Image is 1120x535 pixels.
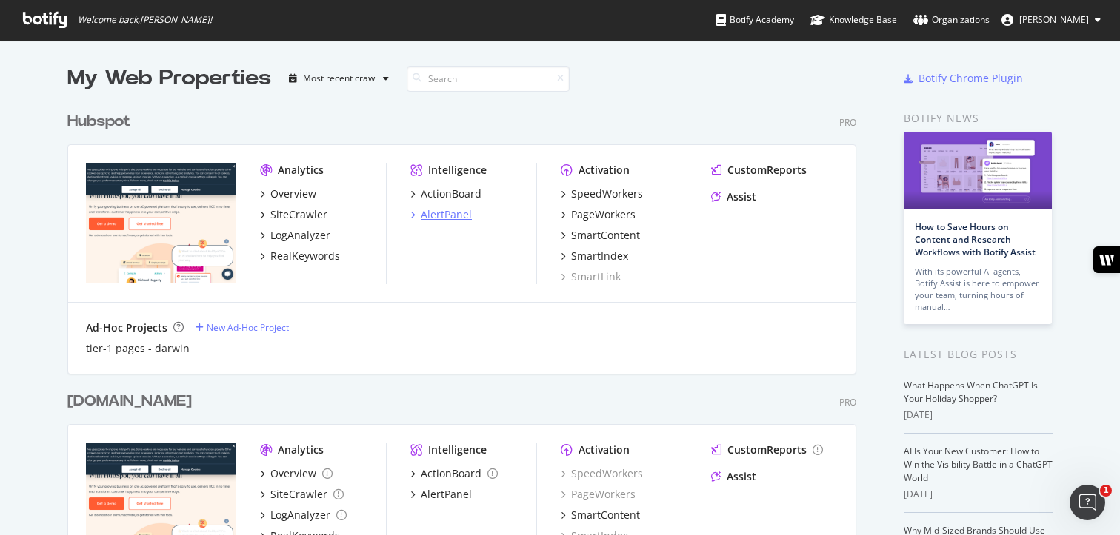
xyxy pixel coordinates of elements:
div: Intelligence [428,443,487,457]
div: RealKeywords [270,249,340,263]
a: SiteCrawler [260,487,344,502]
div: Botify Academy [716,13,794,27]
div: CustomReports [727,443,807,457]
button: [PERSON_NAME] [990,8,1113,32]
a: tier-1 pages - darwin [86,341,190,356]
div: CustomReports [727,163,807,178]
div: My Web Properties [67,64,271,93]
div: Analytics [278,163,324,178]
a: CustomReports [711,443,823,457]
input: Search [407,66,570,92]
div: AlertPanel [421,207,472,222]
a: What Happens When ChatGPT Is Your Holiday Shopper? [904,379,1038,405]
div: With its powerful AI agents, Botify Assist is here to empower your team, turning hours of manual… [915,266,1041,313]
div: Assist [727,469,756,484]
a: LogAnalyzer [260,228,330,243]
div: Most recent crawl [303,74,377,83]
div: Botify Chrome Plugin [919,71,1023,86]
div: Hubspot [67,111,130,132]
a: SmartIndex [561,249,628,263]
button: Most recent crawl [283,67,395,90]
a: PageWorkers [561,487,636,502]
a: SmartContent [561,508,640,522]
a: New Ad-Hoc Project [196,321,289,334]
a: Hubspot [67,111,136,132]
a: CustomReports [711,163,807,178]
div: LogAnalyzer [270,228,330,243]
a: SpeedWorkers [561,186,643,201]
a: AI Is Your New Customer: How to Win the Visibility Battle in a ChatGPT World [904,445,1053,484]
div: Activation [579,443,630,457]
img: hubspot.com [86,163,236,283]
div: [DOMAIN_NAME] [67,391,192,412]
div: New Ad-Hoc Project [207,321,289,334]
div: Intelligence [428,163,487,178]
span: Rory Hope [1019,13,1089,26]
div: AlertPanel [421,487,472,502]
a: SmartLink [561,269,621,284]
div: Organizations [913,13,990,27]
div: SpeedWorkers [571,186,643,201]
div: [DATE] [904,488,1053,501]
div: Activation [579,163,630,178]
div: Botify news [904,110,1053,127]
a: SpeedWorkers [561,466,643,481]
a: Assist [711,469,756,484]
a: PageWorkers [561,207,636,222]
div: Latest Blog Posts [904,346,1053,363]
iframe: Intercom live chat [1070,485,1105,520]
a: SiteCrawler [260,207,327,222]
div: SiteCrawler [270,487,327,502]
div: PageWorkers [571,207,636,222]
div: SmartContent [571,508,640,522]
div: LogAnalyzer [270,508,330,522]
div: Pro [839,396,856,408]
a: RealKeywords [260,249,340,263]
span: Welcome back, [PERSON_NAME] ! [78,14,212,26]
div: Assist [727,189,756,204]
a: ActionBoard [410,186,481,201]
div: ActionBoard [421,186,481,201]
div: Overview [270,466,316,481]
span: 1 [1100,485,1112,497]
a: SmartContent [561,228,640,243]
div: Analytics [278,443,324,457]
img: How to Save Hours on Content and Research Workflows with Botify Assist [904,132,1052,209]
a: ActionBoard [410,466,498,481]
div: SiteCrawler [270,207,327,222]
div: [DATE] [904,408,1053,422]
a: AlertPanel [410,487,472,502]
div: Ad-Hoc Projects [86,320,167,335]
div: SmartContent [571,228,640,243]
a: Botify Chrome Plugin [904,71,1023,86]
a: Overview [260,186,316,201]
div: Pro [839,116,856,129]
a: How to Save Hours on Content and Research Workflows with Botify Assist [915,221,1036,258]
a: AlertPanel [410,207,472,222]
div: Overview [270,186,316,201]
a: Assist [711,189,756,204]
div: SmartIndex [571,249,628,263]
a: LogAnalyzer [260,508,347,522]
div: ActionBoard [421,466,481,481]
a: [DOMAIN_NAME] [67,391,198,412]
div: Knowledge Base [810,13,897,27]
a: Overview [260,466,333,481]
